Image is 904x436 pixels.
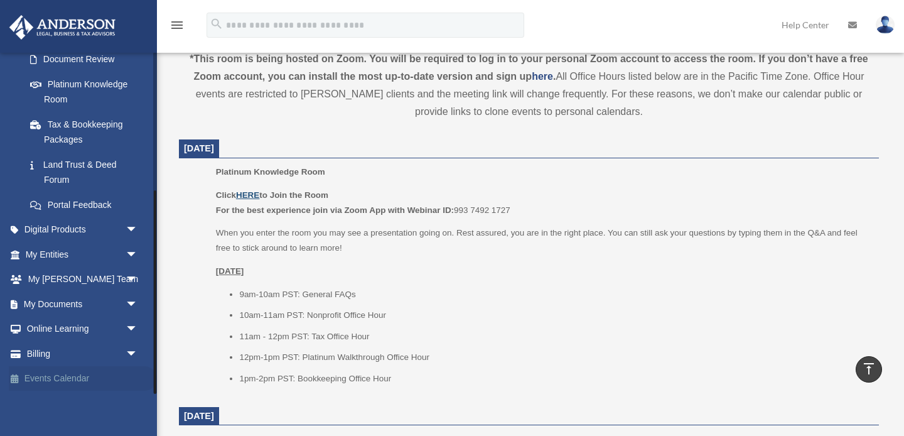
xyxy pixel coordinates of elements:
a: My [PERSON_NAME] Teamarrow_drop_down [9,267,157,292]
span: arrow_drop_down [126,292,151,317]
strong: *This room is being hosted on Zoom. You will be required to log in to your personal Zoom account ... [190,53,868,82]
a: Events Calendar [9,366,157,391]
a: My Documentsarrow_drop_down [9,292,157,317]
b: Click to Join the Room [216,190,328,200]
a: here [532,71,553,82]
img: User Pic [876,16,895,34]
u: [DATE] [216,266,244,276]
span: [DATE] [184,143,214,153]
i: search [210,17,223,31]
a: Land Trust & Deed Forum [18,152,157,192]
a: Document Review [18,47,157,72]
span: arrow_drop_down [126,242,151,268]
b: For the best experience join via Zoom App with Webinar ID: [216,205,454,215]
span: arrow_drop_down [126,217,151,243]
a: Platinum Knowledge Room [18,72,151,112]
div: All Office Hours listed below are in the Pacific Time Zone. Office Hour events are restricted to ... [179,50,879,121]
li: 10am-11am PST: Nonprofit Office Hour [239,308,870,323]
span: arrow_drop_down [126,267,151,293]
a: Billingarrow_drop_down [9,341,157,366]
span: arrow_drop_down [126,341,151,367]
a: Portal Feedback [18,192,157,217]
p: 993 7492 1727 [216,188,870,217]
li: 12pm-1pm PST: Platinum Walkthrough Office Hour [239,350,870,365]
a: Tax & Bookkeeping Packages [18,112,157,152]
span: Platinum Knowledge Room [216,167,325,177]
li: 1pm-2pm PST: Bookkeeping Office Hour [239,371,870,386]
strong: . [553,71,556,82]
a: vertical_align_top [856,356,882,383]
img: Anderson Advisors Platinum Portal [6,15,119,40]
li: 9am-10am PST: General FAQs [239,287,870,302]
p: When you enter the room you may see a presentation going on. Rest assured, you are in the right p... [216,226,870,255]
a: menu [169,22,185,33]
span: arrow_drop_down [126,317,151,342]
a: My Entitiesarrow_drop_down [9,242,157,267]
a: HERE [236,190,259,200]
a: Online Learningarrow_drop_down [9,317,157,342]
i: vertical_align_top [861,361,876,376]
li: 11am - 12pm PST: Tax Office Hour [239,329,870,344]
i: menu [169,18,185,33]
span: [DATE] [184,411,214,421]
a: Digital Productsarrow_drop_down [9,217,157,243]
